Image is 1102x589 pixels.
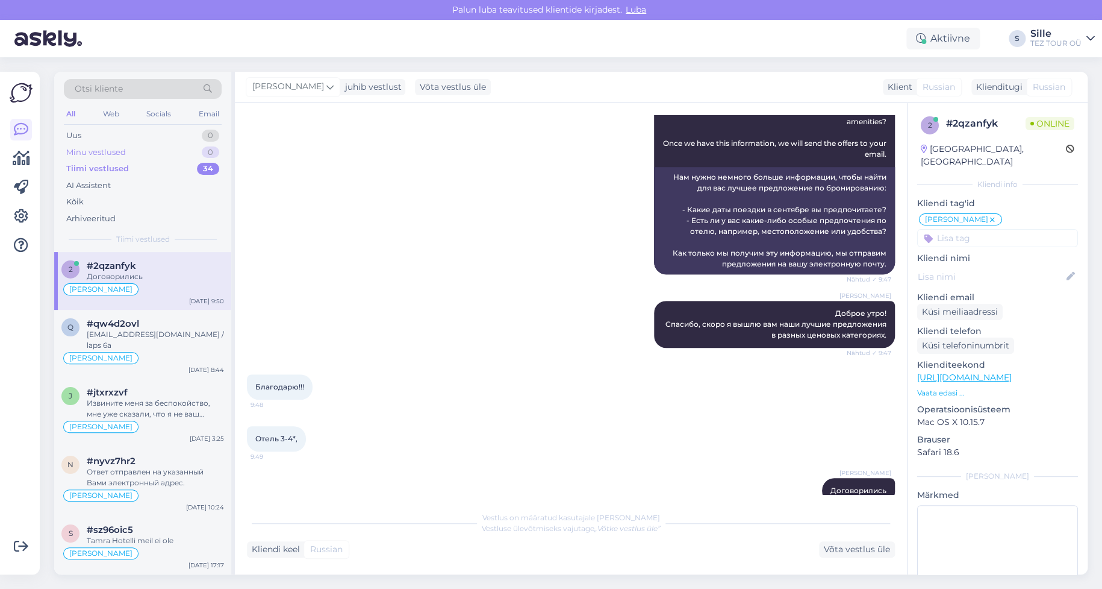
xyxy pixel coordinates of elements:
span: s [69,529,73,538]
span: Отель 3-4*, [255,434,297,443]
span: #jtxrxzvf [87,387,128,398]
span: #nyvz7hr2 [87,456,135,467]
span: Договорились [830,486,886,495]
span: 9:48 [251,400,296,409]
span: Russian [923,81,955,93]
div: Võta vestlus üle [819,541,895,558]
span: Благодарю!!! [255,382,304,391]
div: [GEOGRAPHIC_DATA], [GEOGRAPHIC_DATA] [921,143,1066,168]
span: j [69,391,72,400]
div: Email [196,106,222,122]
p: Kliendi tag'id [917,197,1078,210]
div: Aktiivne [906,28,980,49]
i: „Võtke vestlus üle” [594,524,661,533]
span: Online [1026,117,1074,130]
div: Minu vestlused [66,146,126,159]
span: Tiimi vestlused [116,234,170,245]
div: [DATE] 8:44 [188,365,224,374]
span: [PERSON_NAME] [252,80,324,93]
span: 2 [69,265,73,274]
p: Kliendi email [917,291,1078,304]
div: Tiimi vestlused [66,163,129,175]
span: n [67,460,73,469]
span: Otsi kliente [75,83,123,95]
p: Vaata edasi ... [917,388,1078,398]
p: Klienditeekond [917,359,1078,371]
div: Извините меня за беспокойство, мне уже сказали, что я не ваш клиент и не имею права пользоваться ... [87,398,224,420]
span: 2 [928,121,932,130]
span: [PERSON_NAME] [69,550,132,557]
div: Klienditugi [971,81,1023,93]
div: [DATE] 17:17 [188,561,224,570]
p: Mac OS X 10.15.7 [917,416,1078,429]
div: Küsi meiliaadressi [917,304,1003,320]
p: Operatsioonisüsteem [917,403,1078,416]
span: [PERSON_NAME] [839,291,891,300]
div: 34 [197,163,219,175]
div: Klient [883,81,912,93]
div: Web [101,106,122,122]
span: [PERSON_NAME] [69,492,132,499]
div: Uus [66,130,81,142]
div: Sille [1030,29,1082,39]
span: Nähtud ✓ 9:47 [846,275,891,284]
div: Kliendi keel [247,543,300,556]
span: [PERSON_NAME] [69,423,132,430]
span: #sz96oic5 [87,524,133,535]
div: [DATE] 9:50 [189,297,224,306]
p: Märkmed [917,489,1078,502]
img: Askly Logo [10,81,33,104]
span: Luba [622,4,650,15]
div: S [1009,30,1026,47]
span: q [67,323,73,332]
span: [PERSON_NAME] [925,216,988,223]
div: TEZ TOUR OÜ [1030,39,1082,48]
div: [PERSON_NAME] [917,471,1078,482]
div: 0 [202,146,219,159]
div: [DATE] 3:25 [190,434,224,443]
div: Ответ отправлен на указанный Вами электронный адрес. [87,467,224,488]
div: Socials [144,106,173,122]
input: Lisa nimi [918,270,1064,283]
div: Договорились [87,271,224,282]
span: #2qzanfyk [87,260,136,271]
div: Võta vestlus üle [415,79,491,95]
span: Доброе утро! Спасибо, скоро я вышлю вам наши лучшие предложения в разных ценовых категориях. [665,309,888,339]
p: Kliendi telefon [917,325,1078,338]
span: 9:49 [251,452,296,461]
div: Tamra Hotelli meil ei ole [87,535,224,546]
div: Küsi telefoninumbrit [917,338,1014,354]
p: Safari 18.6 [917,446,1078,459]
span: #qw4d2ovl [87,318,139,329]
div: AI Assistent [66,180,111,192]
div: Arhiveeritud [66,213,116,225]
div: [EMAIL_ADDRESS][DOMAIN_NAME] / laps 6a [87,329,224,351]
span: Vestluse ülevõtmiseks vajutage [482,524,661,533]
a: [URL][DOMAIN_NAME] [917,372,1012,383]
a: SilleTEZ TOUR OÜ [1030,29,1095,48]
div: [DATE] 10:24 [186,503,224,512]
div: # 2qzanfyk [946,116,1026,131]
p: Kliendi nimi [917,252,1078,265]
input: Lisa tag [917,229,1078,247]
span: [PERSON_NAME] [839,468,891,477]
span: Vestlus on määratud kasutajale [PERSON_NAME] [482,513,660,522]
p: Brauser [917,433,1078,446]
div: Kõik [66,196,84,208]
div: Нам нужно немного больше информации, чтобы найти для вас лучшее предложение по бронированию: - Ка... [654,167,895,274]
div: 0 [202,130,219,142]
span: Nähtud ✓ 9:47 [846,348,891,357]
div: juhib vestlust [340,81,402,93]
div: All [64,106,78,122]
span: [PERSON_NAME] [69,354,132,362]
span: Russian [1033,81,1065,93]
span: Russian [310,543,343,556]
div: Kliendi info [917,179,1078,190]
span: [PERSON_NAME] [69,286,132,293]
